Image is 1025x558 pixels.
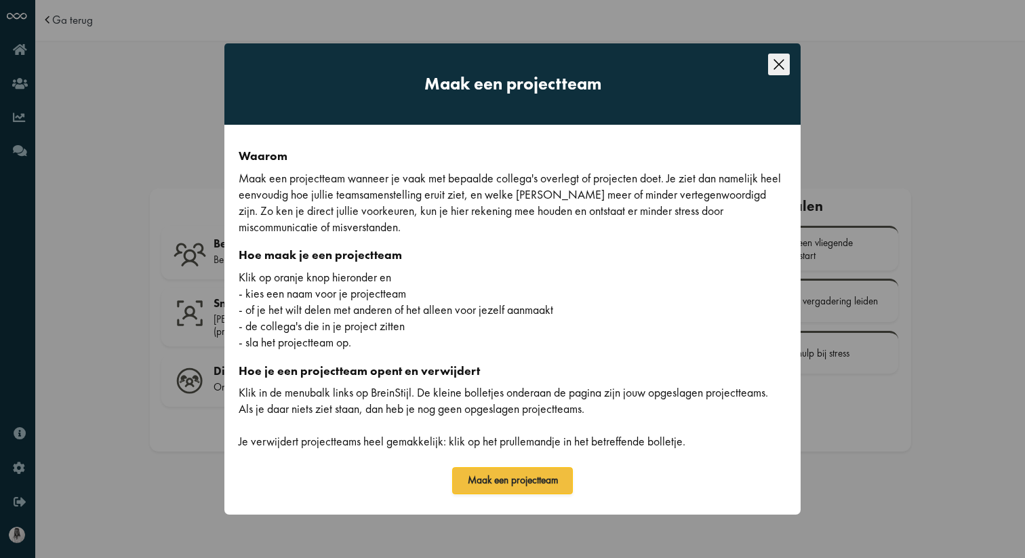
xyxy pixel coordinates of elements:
div: Maak een projectteam wanneer je vaak met bepaalde collega's overlegt of projecten doet. Je ziet d... [239,170,786,235]
div: Klik in de menubalk links op BreinStijl. De kleine bolletjes onderaan de pagina zijn jouw opgesla... [239,384,786,450]
div: Maak een projectteam [224,43,801,125]
strong: Hoe je een projectteam opent en verwijdert [239,363,480,378]
button: Maak een projectteam [452,467,573,494]
button: Close this dialog [761,43,796,78]
strong: Waarom [239,148,287,163]
div: Klik op oranje knop hieronder en - kies een naam voor je projectteam - of je het wilt delen met a... [239,269,786,351]
strong: Hoe maak je een projectteam [239,247,402,262]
